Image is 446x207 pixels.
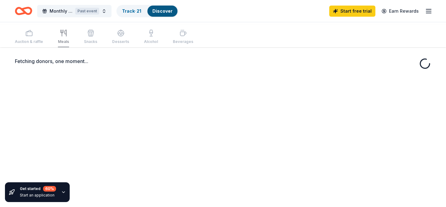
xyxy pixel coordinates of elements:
a: Start free trial [329,6,375,17]
div: Past event [75,8,99,15]
a: Discover [152,8,173,14]
div: Fetching donors, one moment... [15,57,431,65]
a: Home [15,4,32,18]
span: Monthly Socials [50,7,73,15]
button: Track· 21Discover [116,5,178,17]
div: Start an application [20,193,56,198]
a: Earn Rewards [378,6,422,17]
div: 60 % [43,186,56,192]
div: Get started [20,186,56,192]
a: Track· 21 [122,8,141,14]
button: Monthly SocialsPast event [37,5,111,17]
